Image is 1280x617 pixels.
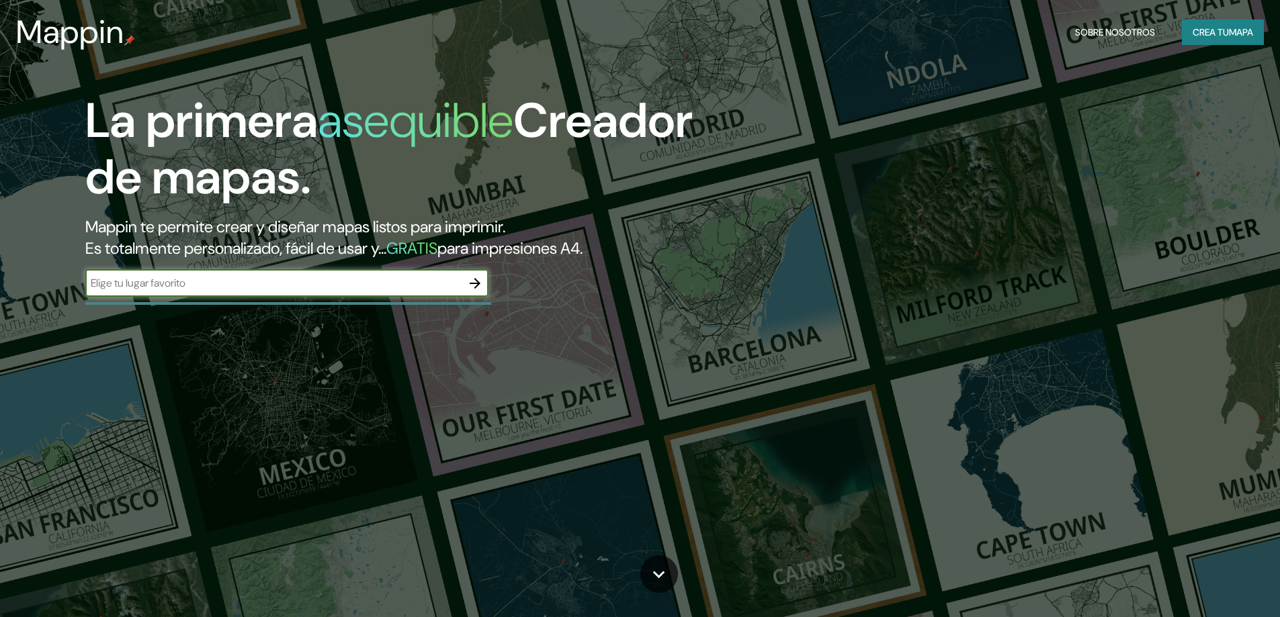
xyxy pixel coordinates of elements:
font: Creador de mapas. [85,89,693,208]
button: Sobre nosotros [1070,19,1160,45]
font: Sobre nosotros [1075,26,1155,38]
font: Crea tu [1193,26,1229,38]
font: asequible [318,89,513,152]
button: Crea tumapa [1182,19,1264,45]
font: mapa [1229,26,1253,38]
font: Mappin [16,11,124,53]
font: para impresiones A4. [437,238,583,258]
font: Es totalmente personalizado, fácil de usar y... [85,238,386,258]
font: GRATIS [386,238,437,258]
font: La primera [85,89,318,152]
img: pin de mapeo [124,35,135,46]
font: Mappin te permite crear y diseñar mapas listos para imprimir. [85,216,505,237]
input: Elige tu lugar favorito [85,275,462,291]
